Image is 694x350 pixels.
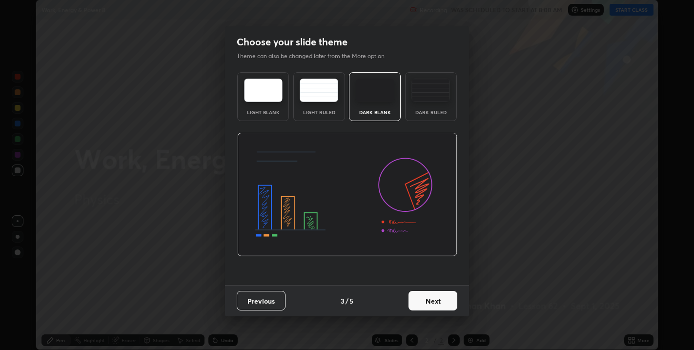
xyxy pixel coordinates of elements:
h4: 3 [341,296,345,306]
div: Dark Blank [355,110,394,115]
img: lightTheme.e5ed3b09.svg [244,79,283,102]
button: Previous [237,291,286,310]
img: darkTheme.f0cc69e5.svg [356,79,394,102]
div: Light Blank [244,110,283,115]
div: Dark Ruled [411,110,450,115]
h2: Choose your slide theme [237,36,347,48]
img: darkRuledTheme.de295e13.svg [411,79,450,102]
div: Light Ruled [300,110,339,115]
img: darkThemeBanner.d06ce4a2.svg [237,133,457,257]
p: Theme can also be changed later from the More option [237,52,395,61]
h4: / [346,296,348,306]
button: Next [408,291,457,310]
img: lightRuledTheme.5fabf969.svg [300,79,338,102]
h4: 5 [349,296,353,306]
